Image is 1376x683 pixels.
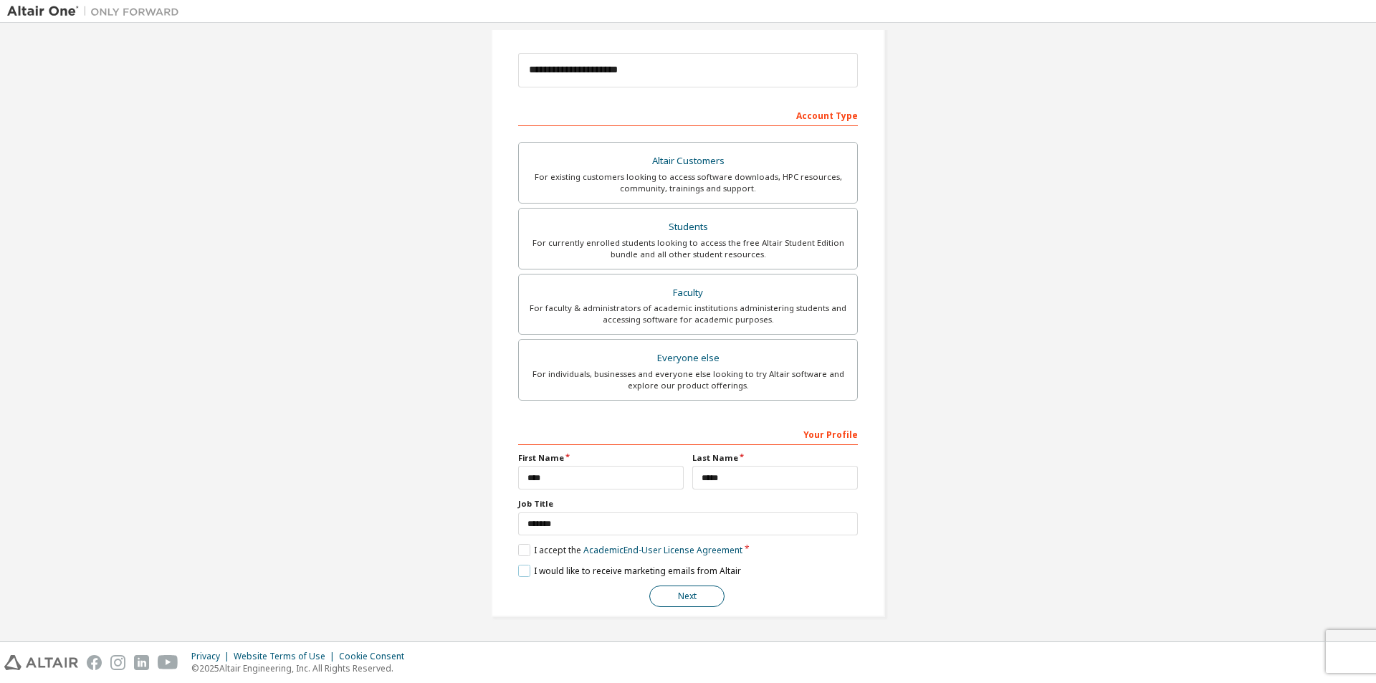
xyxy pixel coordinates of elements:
button: Next [649,586,725,607]
div: Cookie Consent [339,651,413,662]
label: Job Title [518,498,858,510]
div: Your Profile [518,422,858,445]
div: Faculty [527,283,849,303]
img: altair_logo.svg [4,655,78,670]
p: © 2025 Altair Engineering, Inc. All Rights Reserved. [191,662,413,674]
a: Academic End-User License Agreement [583,544,742,556]
label: First Name [518,452,684,464]
label: I accept the [518,544,742,556]
label: I would like to receive marketing emails from Altair [518,565,741,577]
div: For individuals, businesses and everyone else looking to try Altair software and explore our prod... [527,368,849,391]
img: linkedin.svg [134,655,149,670]
label: Last Name [692,452,858,464]
img: instagram.svg [110,655,125,670]
img: Altair One [7,4,186,19]
div: For currently enrolled students looking to access the free Altair Student Edition bundle and all ... [527,237,849,260]
div: For existing customers looking to access software downloads, HPC resources, community, trainings ... [527,171,849,194]
div: Everyone else [527,348,849,368]
img: facebook.svg [87,655,102,670]
div: Account Type [518,103,858,126]
div: For faculty & administrators of academic institutions administering students and accessing softwa... [527,302,849,325]
div: Privacy [191,651,234,662]
img: youtube.svg [158,655,178,670]
div: Students [527,217,849,237]
div: Altair Customers [527,151,849,171]
div: Website Terms of Use [234,651,339,662]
